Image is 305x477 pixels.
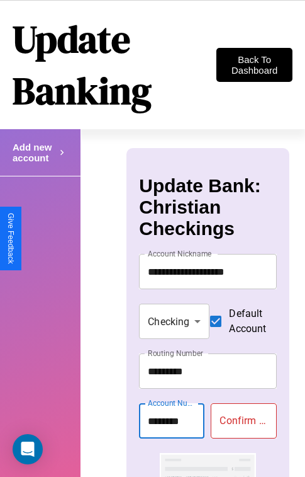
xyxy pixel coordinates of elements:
[148,248,212,259] label: Account Nickname
[229,306,266,336] span: Default Account
[13,13,216,117] h1: Update Banking
[148,398,198,408] label: Account Number
[216,48,292,82] button: Back To Dashboard
[148,348,203,359] label: Routing Number
[6,213,15,264] div: Give Feedback
[139,175,276,239] h3: Update Bank: Christian Checkings
[13,434,43,464] div: Open Intercom Messenger
[139,304,209,339] div: Checking
[13,142,57,163] h4: Add new account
